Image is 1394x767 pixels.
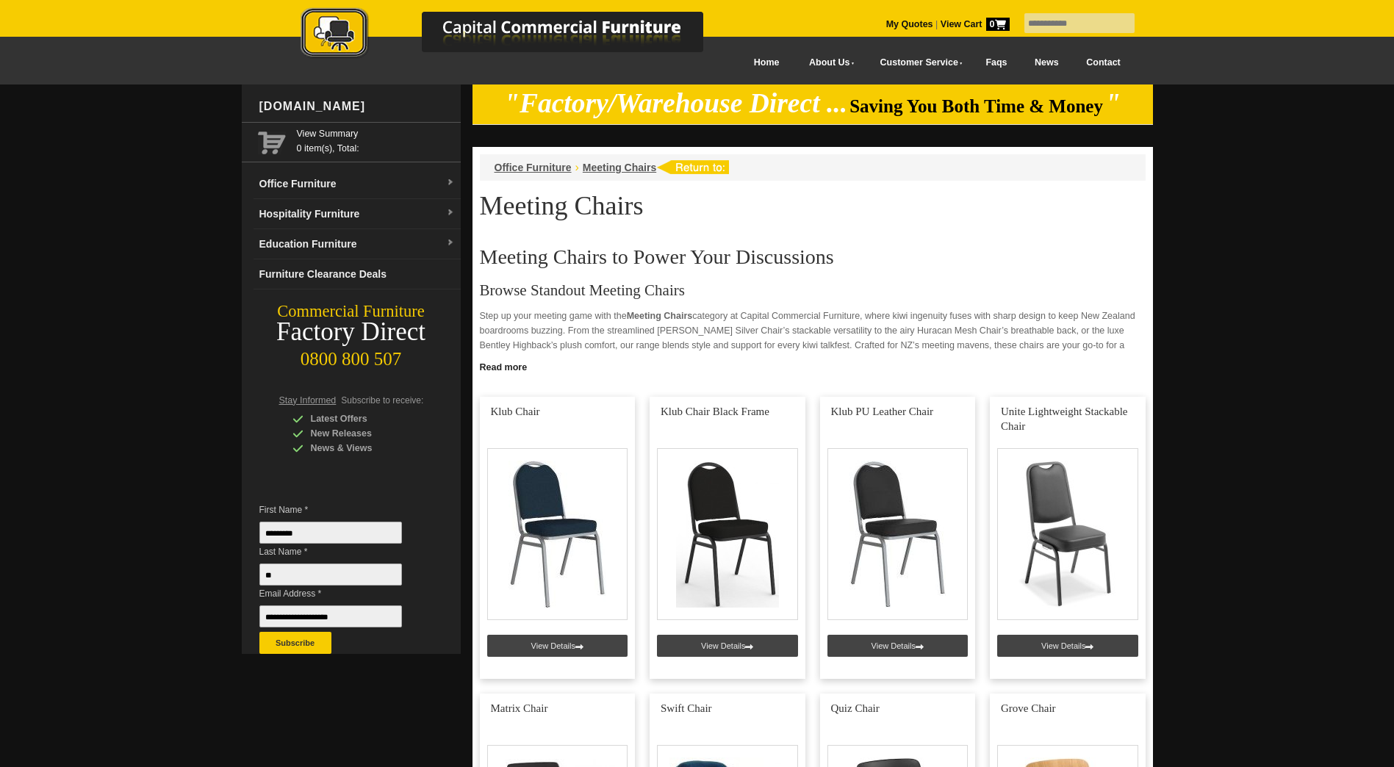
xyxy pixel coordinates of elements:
input: First Name * [259,522,402,544]
span: Subscribe to receive: [341,395,423,406]
a: Faqs [972,46,1021,79]
div: Latest Offers [292,411,432,426]
a: Education Furnituredropdown [254,229,461,259]
input: Email Address * [259,605,402,627]
div: Commercial Furniture [242,301,461,322]
a: Furniture Clearance Deals [254,259,461,289]
strong: View Cart [941,19,1010,29]
p: Step up your meeting game with the category at Capital Commercial Furniture, where kiwi ingenuity... [480,309,1146,367]
span: 0 item(s), Total: [297,126,455,154]
img: dropdown [446,239,455,248]
h2: Meeting Chairs to Power Your Discussions [480,246,1146,268]
button: Subscribe [259,632,331,654]
em: "Factory/Warehouse Direct ... [504,88,847,118]
span: Email Address * [259,586,424,601]
span: Saving You Both Time & Money [849,96,1103,116]
img: dropdown [446,179,455,187]
strong: Meeting Chairs [627,311,693,321]
a: Click to read more [473,356,1153,375]
div: 0800 800 507 [242,342,461,370]
a: Meeting Chairs [583,162,656,173]
a: Customer Service [863,46,971,79]
input: Last Name * [259,563,402,586]
span: Last Name * [259,544,424,559]
img: Capital Commercial Furniture Logo [260,7,775,61]
a: About Us [793,46,863,79]
a: News [1021,46,1072,79]
img: return to [656,160,729,174]
em: " [1105,88,1121,118]
a: My Quotes [886,19,933,29]
a: View Cart0 [938,19,1009,29]
span: First Name * [259,503,424,517]
a: Hospitality Furnituredropdown [254,199,461,229]
a: Capital Commercial Furniture Logo [260,7,775,65]
a: Office Furnituredropdown [254,169,461,199]
h3: Browse Standout Meeting Chairs [480,283,1146,298]
a: Contact [1072,46,1134,79]
div: News & Views [292,441,432,455]
a: View Summary [297,126,455,141]
div: Factory Direct [242,322,461,342]
span: Stay Informed [279,395,337,406]
a: Office Furniture [495,162,572,173]
li: › [575,160,579,175]
div: New Releases [292,426,432,441]
img: dropdown [446,209,455,217]
div: [DOMAIN_NAME] [254,84,461,129]
span: 0 [986,18,1010,31]
h1: Meeting Chairs [480,192,1146,220]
